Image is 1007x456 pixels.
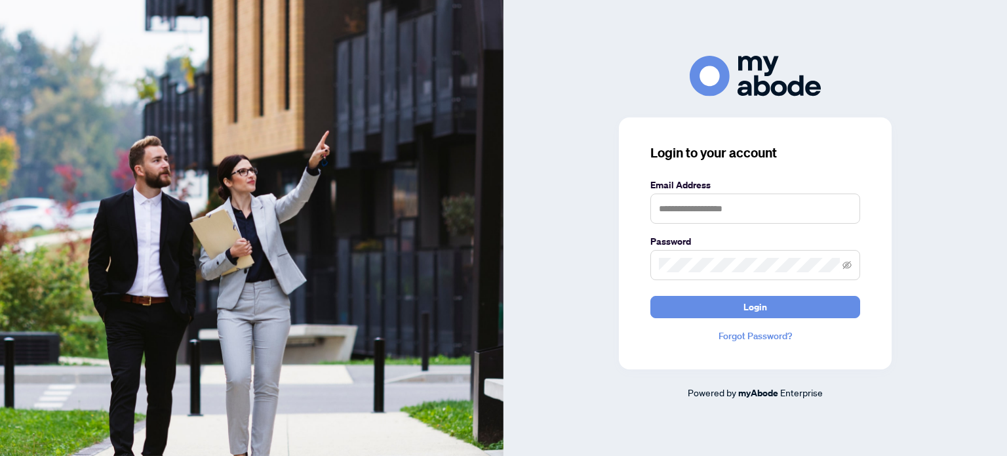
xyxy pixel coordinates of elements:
[688,386,736,398] span: Powered by
[650,329,860,343] a: Forgot Password?
[650,144,860,162] h3: Login to your account
[650,178,860,192] label: Email Address
[743,297,767,318] span: Login
[738,386,778,400] a: myAbode
[690,56,821,96] img: ma-logo
[780,386,823,398] span: Enterprise
[650,296,860,318] button: Login
[650,234,860,249] label: Password
[842,260,852,270] span: eye-invisible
